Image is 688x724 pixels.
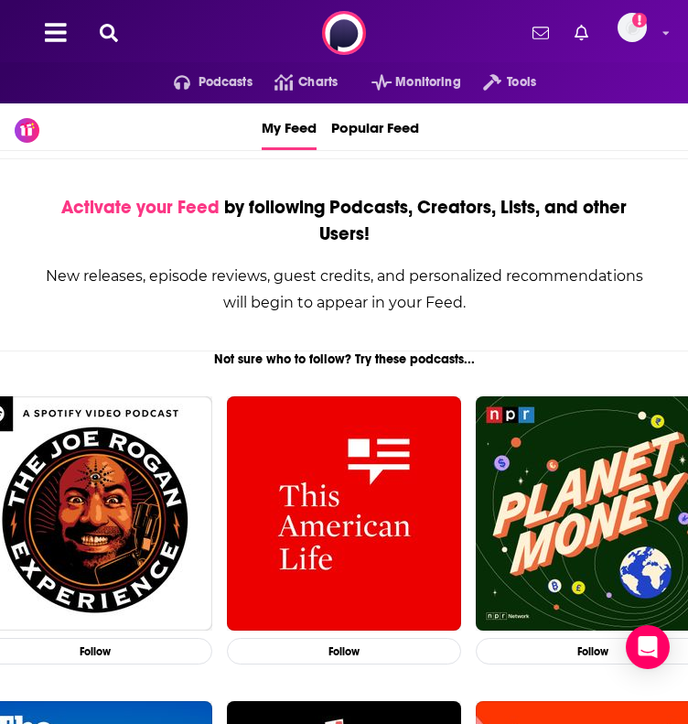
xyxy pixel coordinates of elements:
a: Show notifications dropdown [525,17,556,49]
span: Tools [507,70,536,95]
img: This American Life [227,396,461,631]
span: Activate your Feed [61,196,220,219]
a: Charts [253,68,338,97]
span: Popular Feed [331,107,419,147]
button: open menu [461,68,536,97]
span: Charts [298,70,338,95]
img: User Profile [618,13,647,42]
button: open menu [152,68,253,97]
a: Logged in as GregKubie [618,13,658,53]
svg: Add a profile image [632,13,647,27]
div: by following Podcasts, Creators, Lists, and other Users! [45,194,643,247]
span: Monitoring [395,70,460,95]
img: Podchaser - Follow, Share and Rate Podcasts [322,11,366,55]
span: My Feed [262,107,317,147]
span: Podcasts [199,70,253,95]
div: New releases, episode reviews, guest credits, and personalized recommendations will begin to appe... [45,263,643,316]
button: Follow [227,638,461,665]
span: Logged in as GregKubie [618,13,647,42]
a: Show notifications dropdown [567,17,596,49]
a: Popular Feed [331,103,419,150]
div: Open Intercom Messenger [626,625,670,669]
button: open menu [349,68,461,97]
a: My Feed [262,103,317,150]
